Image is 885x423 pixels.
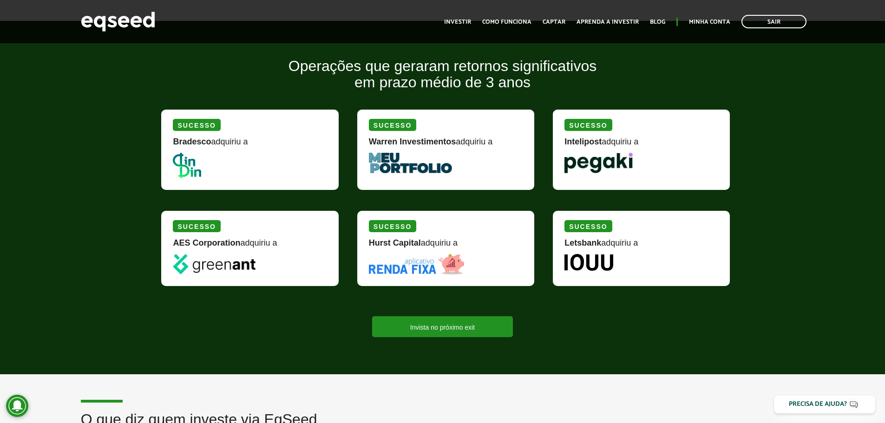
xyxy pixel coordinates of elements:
div: Sucesso [564,119,612,131]
div: Sucesso [564,220,612,232]
div: adquiriu a [369,137,523,153]
a: Blog [650,19,665,25]
img: Iouu [564,254,613,271]
img: Pegaki [564,153,633,173]
img: MeuPortfolio [369,153,452,173]
div: adquiriu a [564,137,718,153]
strong: Warren Investimentos [369,137,456,146]
img: Renda Fixa [369,254,465,274]
div: Sucesso [173,119,220,131]
strong: Bradesco [173,137,211,146]
div: Sucesso [369,220,416,232]
strong: Intelipost [564,137,602,146]
div: adquiriu a [173,239,327,254]
img: DinDin [173,153,201,178]
div: adquiriu a [173,137,327,153]
img: EqSeed [81,9,155,34]
a: Invista no próximo exit [372,316,513,337]
img: greenant [173,254,255,274]
div: Sucesso [369,119,416,131]
div: Sucesso [173,220,220,232]
a: Como funciona [482,19,531,25]
h2: Operações que geraram retornos significativos em prazo médio de 3 anos [154,58,730,104]
a: Aprenda a investir [577,19,639,25]
a: Sair [741,15,806,28]
div: adquiriu a [564,239,718,254]
strong: Letsbank [564,238,601,247]
div: adquiriu a [369,239,523,254]
a: Investir [444,19,471,25]
strong: Hurst Capital [369,238,421,247]
a: Minha conta [689,19,730,25]
a: Captar [543,19,565,25]
strong: AES Corporation [173,238,240,247]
